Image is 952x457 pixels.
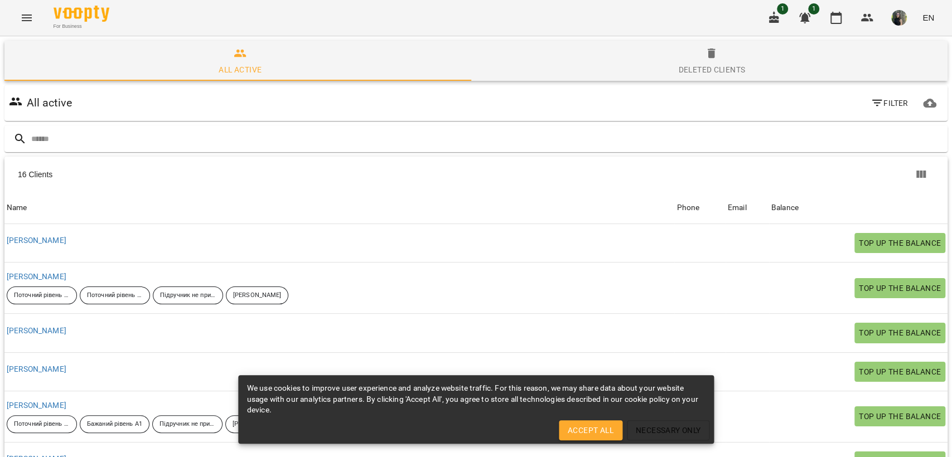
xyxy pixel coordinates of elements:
span: Top up the balance [859,326,941,339]
span: Email [728,201,767,215]
button: Top up the balance [854,278,945,298]
div: Sort [728,201,747,215]
button: Accept All [559,420,622,440]
span: Name [7,201,672,215]
p: Бажаний рівень А1 [87,420,142,429]
div: Email [728,201,747,215]
div: All active [219,63,262,76]
div: Deleted clients [678,63,745,76]
span: Top up the balance [859,410,941,423]
p: Підручник не призначений [160,420,215,429]
p: Поточний рівень А1 [14,291,70,300]
div: Table Toolbar [4,157,948,192]
button: Necessary Only [627,420,710,440]
img: Voopty Logo [54,6,109,22]
div: 16 Clients [18,169,480,180]
p: [PERSON_NAME] [233,420,281,429]
span: Balance [771,201,945,215]
span: Top up the balance [859,365,941,378]
span: Top up the balance [859,281,941,295]
span: 1 [808,3,819,14]
a: [PERSON_NAME] [7,401,66,410]
a: [PERSON_NAME] [7,364,66,373]
p: Поточний рівень А1 [14,420,70,429]
div: [PERSON_NAME] [225,415,288,433]
button: Top up the balance [854,362,945,382]
button: Filter [866,93,912,113]
p: [PERSON_NAME] [233,291,281,300]
div: Поточний рівень А1 [7,415,77,433]
button: Menu [13,4,40,31]
span: Filter [871,96,908,110]
div: Sort [7,201,27,215]
div: Поточний рівень А2 [80,286,150,304]
p: Поточний рівень А2 [87,291,143,300]
div: Sort [771,201,799,215]
button: Top up the balance [854,406,945,426]
button: Columns view [907,161,934,188]
div: [PERSON_NAME] [226,286,288,304]
div: Підручник не призначений [152,415,223,433]
a: [PERSON_NAME] [7,326,66,335]
div: Поточний рівень А1 [7,286,77,304]
span: Accept All [568,424,613,437]
a: [PERSON_NAME] [7,236,66,245]
div: We use cookies to improve user experience and analyze website traffic. For this reason, we may sh... [247,378,705,420]
span: 1 [777,3,788,14]
div: Бажаний рівень А1 [80,415,149,433]
div: Phone [676,201,699,215]
button: Top up the balance [854,233,945,253]
a: [PERSON_NAME] [7,272,66,281]
h6: All active [27,94,72,111]
div: Sort [676,201,699,215]
img: cee650bf85ea97b15583ede96205305a.jpg [891,10,907,26]
span: Phone [676,201,723,215]
span: For Business [54,23,109,30]
span: Top up the balance [859,236,941,250]
p: Підручник не призначений [160,291,216,300]
button: Top up the balance [854,323,945,343]
div: Підручник не призначений [153,286,223,304]
span: Necessary Only [636,424,701,437]
div: Name [7,201,27,215]
span: EN [922,12,934,23]
div: Balance [771,201,799,215]
button: EN [918,7,939,28]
